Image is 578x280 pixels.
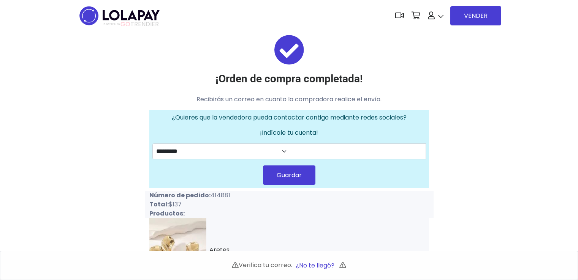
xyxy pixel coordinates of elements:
[149,95,429,104] p: Recibirás un correo en cuanto la compradora realice el envío.
[149,72,429,85] h3: ¡Orden de compra completada!
[149,200,169,209] strong: Total:
[149,191,211,200] strong: Número de pedido:
[152,113,426,122] p: ¿Quieres que la vendedora pueda contactar contigo mediante redes sociales?
[103,22,120,26] span: POWERED BY
[292,257,338,274] button: ¿No te llegó?
[149,200,285,209] p: $137
[149,191,285,200] p: 414881
[77,4,162,28] img: logo
[120,20,130,28] span: GO
[152,128,426,137] p: ¡Indícale tu cuenta!
[149,209,185,218] strong: Productos:
[209,245,230,254] a: Aretes
[103,21,159,28] span: TRENDIER
[263,165,315,185] button: Guardar
[450,6,501,25] a: VENDER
